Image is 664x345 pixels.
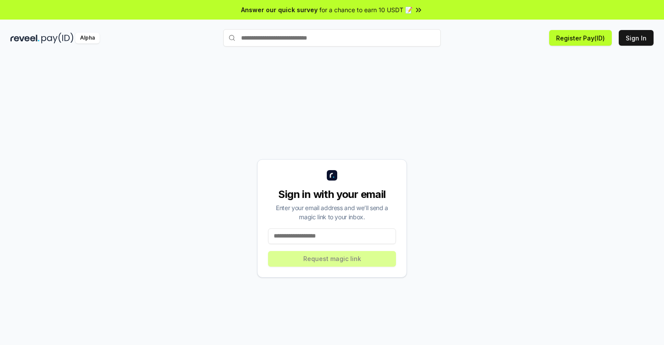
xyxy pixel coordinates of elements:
span: for a chance to earn 10 USDT 📝 [319,5,412,14]
div: Enter your email address and we’ll send a magic link to your inbox. [268,203,396,221]
div: Alpha [75,33,100,44]
img: pay_id [41,33,74,44]
button: Sign In [619,30,654,46]
div: Sign in with your email [268,188,396,201]
span: Answer our quick survey [241,5,318,14]
button: Register Pay(ID) [549,30,612,46]
img: logo_small [327,170,337,181]
img: reveel_dark [10,33,40,44]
